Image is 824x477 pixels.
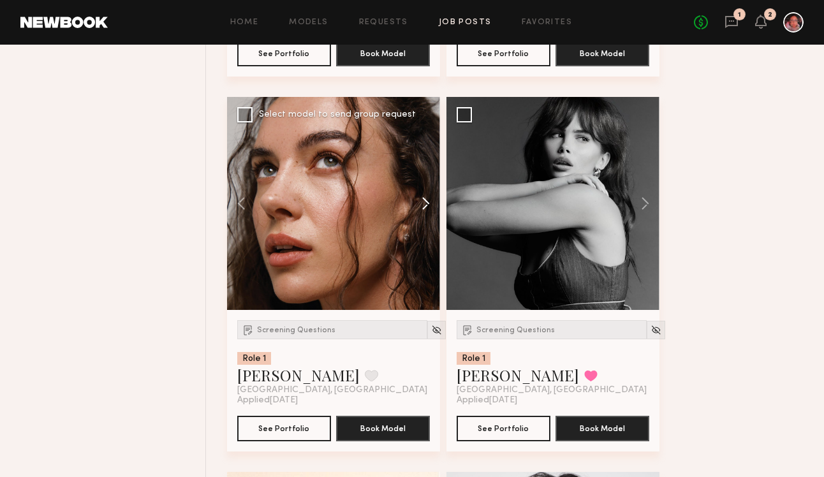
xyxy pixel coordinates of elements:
img: Submission Icon [461,323,474,336]
button: See Portfolio [237,416,331,441]
button: See Portfolio [457,416,550,441]
button: Book Model [336,41,430,66]
a: Book Model [336,47,430,58]
img: Unhide Model [431,325,442,335]
a: Book Model [555,422,649,433]
a: [PERSON_NAME] [237,365,360,385]
img: Unhide Model [651,325,661,335]
span: [GEOGRAPHIC_DATA], [GEOGRAPHIC_DATA] [457,385,647,395]
span: Screening Questions [257,327,335,334]
span: Screening Questions [476,327,555,334]
button: Book Model [336,416,430,441]
div: 2 [768,11,772,18]
div: 1 [738,11,741,18]
a: Models [289,18,328,27]
button: See Portfolio [457,41,550,66]
div: Applied [DATE] [457,395,649,406]
a: Job Posts [439,18,492,27]
a: Home [230,18,259,27]
a: [PERSON_NAME] [457,365,579,385]
button: See Portfolio [237,41,331,66]
div: Role 1 [457,352,490,365]
a: Favorites [522,18,572,27]
a: Book Model [555,47,649,58]
button: Book Model [555,41,649,66]
span: [GEOGRAPHIC_DATA], [GEOGRAPHIC_DATA] [237,385,427,395]
div: Role 1 [237,352,271,365]
a: 1 [725,15,739,31]
button: Book Model [555,416,649,441]
a: Book Model [336,422,430,433]
a: Requests [359,18,408,27]
img: Submission Icon [242,323,254,336]
div: Select model to send group request [259,110,416,119]
div: Applied [DATE] [237,395,430,406]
